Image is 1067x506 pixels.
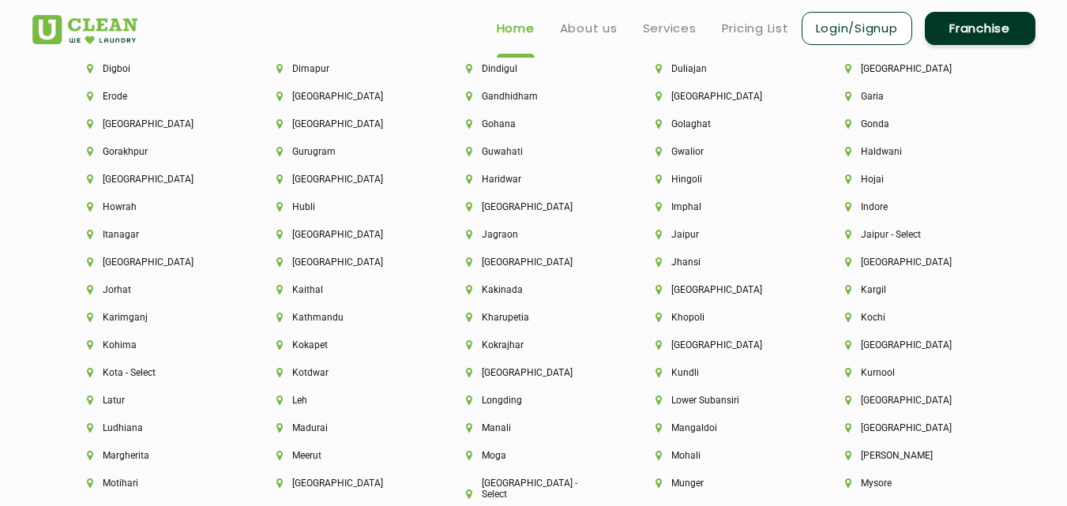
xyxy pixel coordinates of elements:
[276,422,412,433] li: Madurai
[276,146,412,157] li: Gurugram
[656,450,791,461] li: Mohali
[845,450,981,461] li: [PERSON_NAME]
[87,63,223,74] li: Digboi
[845,63,981,74] li: [GEOGRAPHIC_DATA]
[466,63,602,74] li: Dindigul
[656,395,791,406] li: Lower Subansiri
[466,312,602,323] li: Kharupetia
[466,201,602,212] li: [GEOGRAPHIC_DATA]
[87,91,223,102] li: Erode
[87,450,223,461] li: Margherita
[276,63,412,74] li: Dimapur
[656,422,791,433] li: Mangaldoi
[466,174,602,185] li: Haridwar
[656,339,791,350] li: [GEOGRAPHIC_DATA]
[87,422,223,433] li: Ludhiana
[87,229,223,240] li: Itanagar
[276,201,412,212] li: Hubli
[845,478,981,489] li: Mysore
[276,118,412,129] li: [GEOGRAPHIC_DATA]
[466,395,602,406] li: Longding
[845,118,981,129] li: Gonda
[656,174,791,185] li: Hingoli
[466,478,602,500] li: [GEOGRAPHIC_DATA] - Select
[845,422,981,433] li: [GEOGRAPHIC_DATA]
[845,284,981,295] li: Kargil
[656,63,791,74] li: Duliajan
[466,257,602,268] li: [GEOGRAPHIC_DATA]
[276,229,412,240] li: [GEOGRAPHIC_DATA]
[276,339,412,350] li: Kokapet
[276,284,412,295] li: Kaithal
[87,174,223,185] li: [GEOGRAPHIC_DATA]
[276,257,412,268] li: [GEOGRAPHIC_DATA]
[656,367,791,378] li: Kundli
[845,91,981,102] li: Garia
[845,146,981,157] li: Haldwani
[87,478,223,489] li: Motihari
[845,339,981,350] li: [GEOGRAPHIC_DATA]
[466,367,602,378] li: [GEOGRAPHIC_DATA]
[656,229,791,240] li: Jaipur
[87,284,223,295] li: Jorhat
[276,478,412,489] li: [GEOGRAPHIC_DATA]
[845,367,981,378] li: Kurnool
[276,395,412,406] li: Leh
[656,257,791,268] li: Jhansi
[466,118,602,129] li: Gohana
[87,312,223,323] li: Karimganj
[845,395,981,406] li: [GEOGRAPHIC_DATA]
[656,478,791,489] li: Munger
[87,257,223,268] li: [GEOGRAPHIC_DATA]
[466,146,602,157] li: Guwahati
[656,118,791,129] li: Golaghat
[656,284,791,295] li: [GEOGRAPHIC_DATA]
[722,19,789,38] a: Pricing List
[643,19,697,38] a: Services
[87,395,223,406] li: Latur
[845,229,981,240] li: Jaipur - Select
[656,91,791,102] li: [GEOGRAPHIC_DATA]
[87,367,223,378] li: Kota - Select
[466,284,602,295] li: Kakinada
[87,339,223,350] li: Kohima
[276,367,412,378] li: Kotdwar
[560,19,618,38] a: About us
[87,118,223,129] li: [GEOGRAPHIC_DATA]
[802,12,912,45] a: Login/Signup
[497,19,535,38] a: Home
[845,201,981,212] li: Indore
[656,146,791,157] li: Gwalior
[466,450,602,461] li: Moga
[466,422,602,433] li: Manali
[845,174,981,185] li: Hojai
[32,15,137,44] img: UClean Laundry and Dry Cleaning
[276,174,412,185] li: [GEOGRAPHIC_DATA]
[87,146,223,157] li: Gorakhpur
[656,312,791,323] li: Khopoli
[845,257,981,268] li: [GEOGRAPHIC_DATA]
[845,312,981,323] li: Kochi
[276,312,412,323] li: Kathmandu
[925,12,1035,45] a: Franchise
[276,450,412,461] li: Meerut
[466,229,602,240] li: Jagraon
[466,91,602,102] li: Gandhidham
[87,201,223,212] li: Howrah
[656,201,791,212] li: Imphal
[276,91,412,102] li: [GEOGRAPHIC_DATA]
[466,339,602,350] li: Kokrajhar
